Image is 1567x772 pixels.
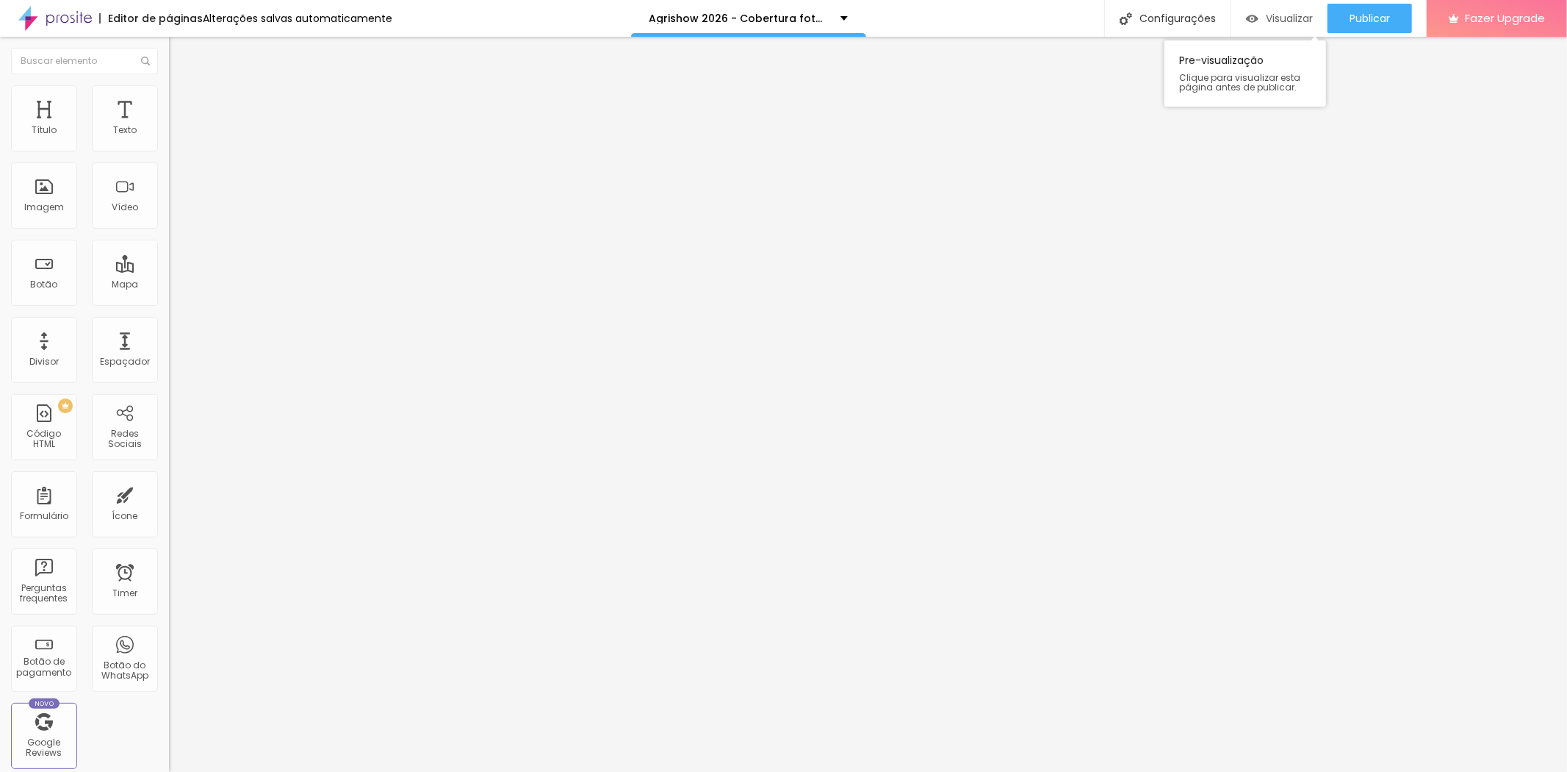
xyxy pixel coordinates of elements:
[112,279,138,290] div: Mapa
[96,429,154,450] div: Redes Sociais
[112,511,138,521] div: Ícone
[113,125,137,135] div: Texto
[1246,12,1258,25] img: view-1.svg
[203,13,392,24] div: Alterações salvas automaticamente
[15,429,73,450] div: Código HTML
[96,660,154,682] div: Botão do WhatsApp
[141,57,150,65] img: Icone
[100,357,150,367] div: Espaçador
[1350,12,1390,24] span: Publicar
[11,48,158,74] input: Buscar elemento
[29,698,60,709] div: Novo
[1231,4,1328,33] button: Visualizar
[649,13,829,24] p: Agrishow 2026 - Cobertura fotográfica e audiovisual
[112,202,138,212] div: Vídeo
[24,202,64,212] div: Imagem
[112,588,137,598] div: Timer
[1465,12,1545,24] span: Fazer Upgrade
[1266,12,1313,24] span: Visualizar
[15,583,73,604] div: Perguntas frequentes
[31,279,58,290] div: Botão
[15,737,73,759] div: Google Reviews
[1328,4,1412,33] button: Publicar
[20,511,68,521] div: Formulário
[32,125,57,135] div: Título
[99,13,203,24] div: Editor de páginas
[1179,73,1311,92] span: Clique para visualizar esta página antes de publicar.
[1164,40,1326,107] div: Pre-visualização
[1120,12,1132,25] img: Icone
[15,657,73,678] div: Botão de pagamento
[29,357,59,367] div: Divisor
